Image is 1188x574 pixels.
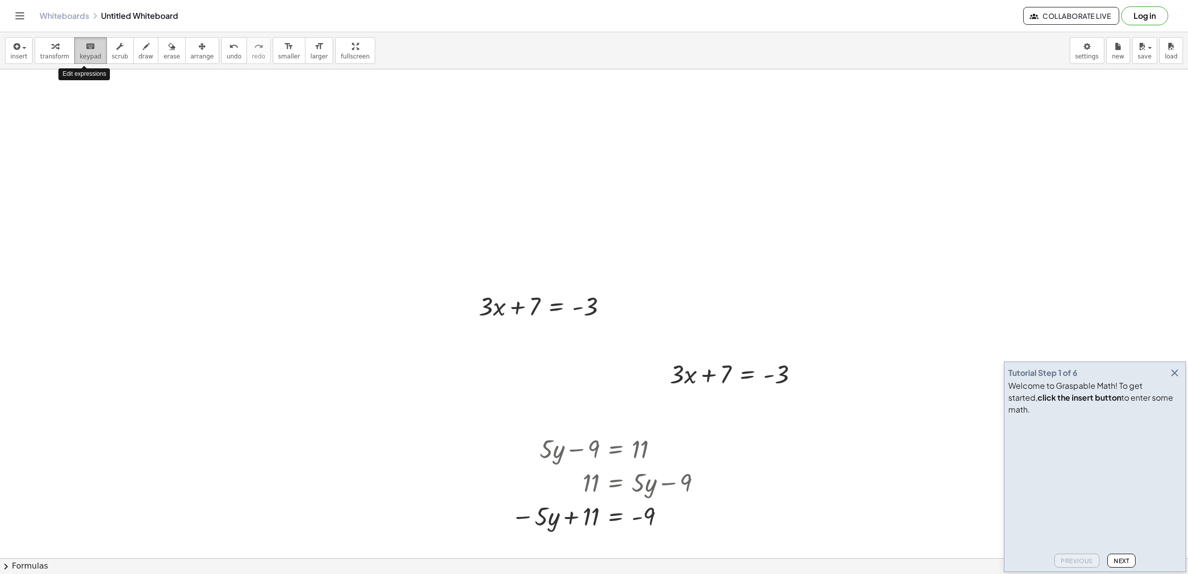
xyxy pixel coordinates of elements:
button: Next [1107,554,1136,568]
span: smaller [278,53,300,60]
button: fullscreen [335,37,375,64]
span: keypad [80,53,101,60]
div: Edit expressions [58,68,110,80]
span: larger [310,53,328,60]
span: save [1138,53,1151,60]
span: redo [252,53,265,60]
button: Log in [1121,6,1168,25]
button: save [1132,37,1157,64]
button: transform [35,37,75,64]
span: settings [1075,53,1099,60]
button: format_sizesmaller [273,37,305,64]
span: draw [139,53,153,60]
button: settings [1070,37,1104,64]
span: scrub [112,53,128,60]
button: redoredo [247,37,271,64]
span: insert [10,53,27,60]
span: fullscreen [341,53,369,60]
div: Welcome to Graspable Math! To get started, to enter some math. [1008,380,1182,416]
i: keyboard [86,41,95,52]
i: redo [254,41,263,52]
span: Collaborate Live [1032,11,1111,20]
b: click the insert button [1038,392,1121,403]
button: scrub [106,37,134,64]
i: format_size [314,41,324,52]
span: load [1165,53,1178,60]
i: format_size [284,41,294,52]
span: undo [227,53,242,60]
button: erase [158,37,185,64]
i: undo [229,41,239,52]
span: new [1112,53,1124,60]
span: Next [1114,557,1129,565]
span: transform [40,53,69,60]
a: Whiteboards [40,11,89,21]
span: erase [163,53,180,60]
button: Collaborate Live [1023,7,1119,25]
button: draw [133,37,159,64]
button: undoundo [221,37,247,64]
button: keyboardkeypad [74,37,107,64]
button: insert [5,37,33,64]
button: format_sizelarger [305,37,333,64]
button: new [1106,37,1130,64]
div: Tutorial Step 1 of 6 [1008,367,1078,379]
button: load [1159,37,1183,64]
button: arrange [185,37,219,64]
span: arrange [191,53,214,60]
button: Toggle navigation [12,8,28,24]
